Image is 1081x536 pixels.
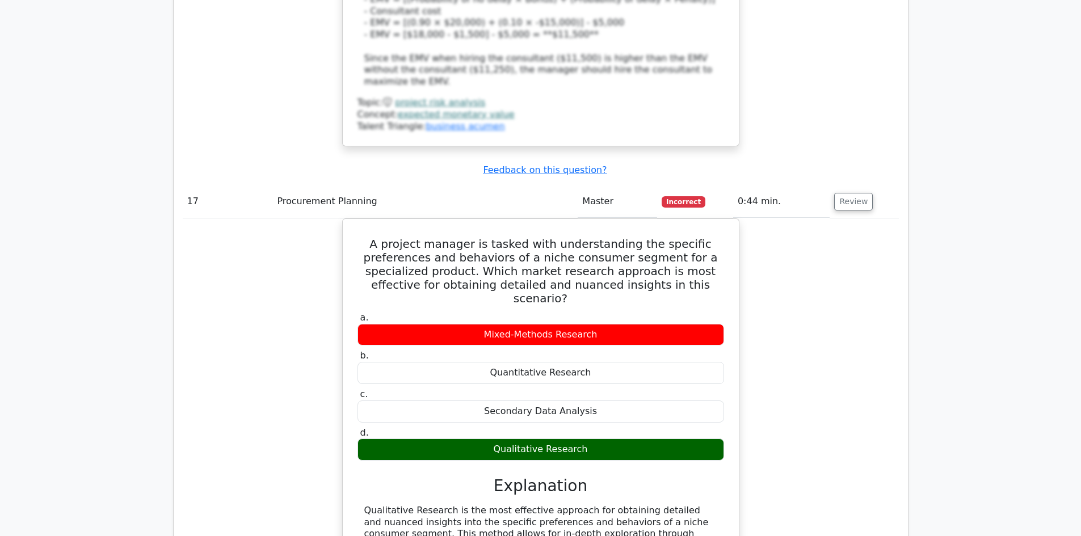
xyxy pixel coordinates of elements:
[395,97,485,108] a: project risk analysis
[360,312,369,323] span: a.
[733,185,830,218] td: 0:44 min.
[483,164,607,175] a: Feedback on this question?
[272,185,578,218] td: Procurement Planning
[356,237,725,305] h5: A project manager is tasked with understanding the specific preferences and behaviors of a niche ...
[834,193,873,210] button: Review
[357,324,724,346] div: Mixed-Methods Research
[364,476,717,496] h3: Explanation
[357,438,724,461] div: Qualitative Research
[357,97,724,132] div: Talent Triangle:
[360,350,369,361] span: b.
[360,389,368,399] span: c.
[662,196,705,208] span: Incorrect
[357,109,724,121] div: Concept:
[357,400,724,423] div: Secondary Data Analysis
[360,427,369,438] span: d.
[426,121,504,132] a: business acumen
[357,362,724,384] div: Quantitative Research
[578,185,657,218] td: Master
[357,97,724,109] div: Topic:
[398,109,514,120] a: expected monetary value
[183,185,273,218] td: 17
